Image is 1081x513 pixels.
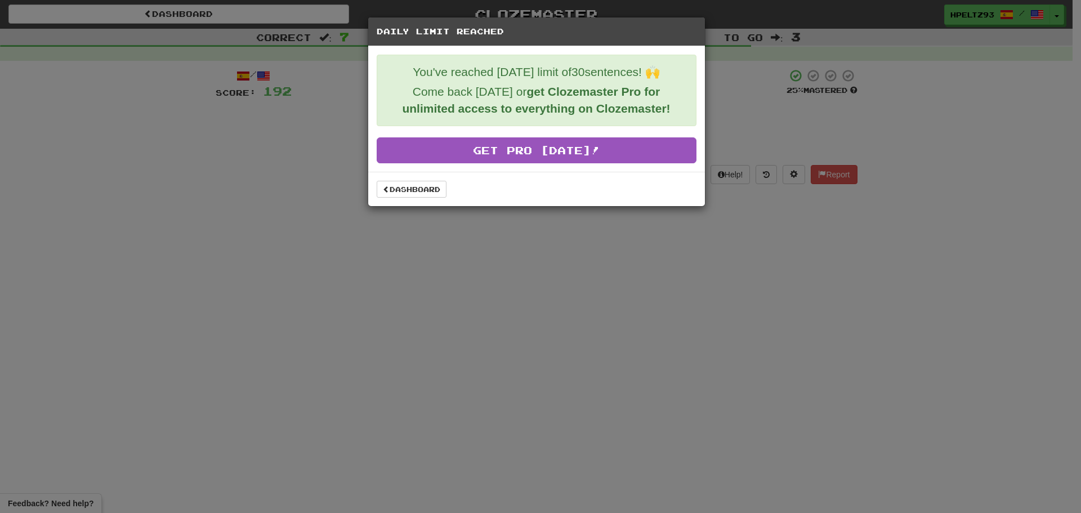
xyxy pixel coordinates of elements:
strong: get Clozemaster Pro for unlimited access to everything on Clozemaster! [402,85,670,115]
p: Come back [DATE] or [386,83,687,117]
a: Dashboard [377,181,446,198]
p: You've reached [DATE] limit of 30 sentences! 🙌 [386,64,687,81]
a: Get Pro [DATE]! [377,137,696,163]
h5: Daily Limit Reached [377,26,696,37]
